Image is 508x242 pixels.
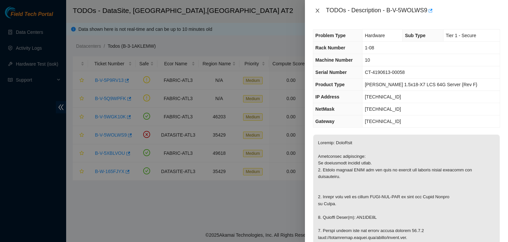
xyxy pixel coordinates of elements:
span: Product Type [316,82,345,87]
span: 10 [365,57,370,63]
span: Tier 1 - Secure [446,33,476,38]
div: TODOs - Description - B-V-5WOLWS9 [326,5,500,16]
span: [TECHNICAL_ID] [365,106,401,112]
span: close [315,8,320,13]
span: Gateway [316,119,335,124]
span: CT-4190613-00058 [365,70,405,75]
button: Close [313,8,322,14]
span: Sub Type [405,33,425,38]
span: [TECHNICAL_ID] [365,94,401,99]
span: Serial Number [316,70,347,75]
span: Problem Type [316,33,346,38]
span: NetMask [316,106,335,112]
span: Hardware [365,33,385,38]
span: [PERSON_NAME] 1.5x18-X7 LCS 64G Server {Rev F} [365,82,477,87]
span: Machine Number [316,57,353,63]
span: IP Address [316,94,339,99]
span: Rack Number [316,45,345,50]
span: [TECHNICAL_ID] [365,119,401,124]
span: 1-08 [365,45,374,50]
